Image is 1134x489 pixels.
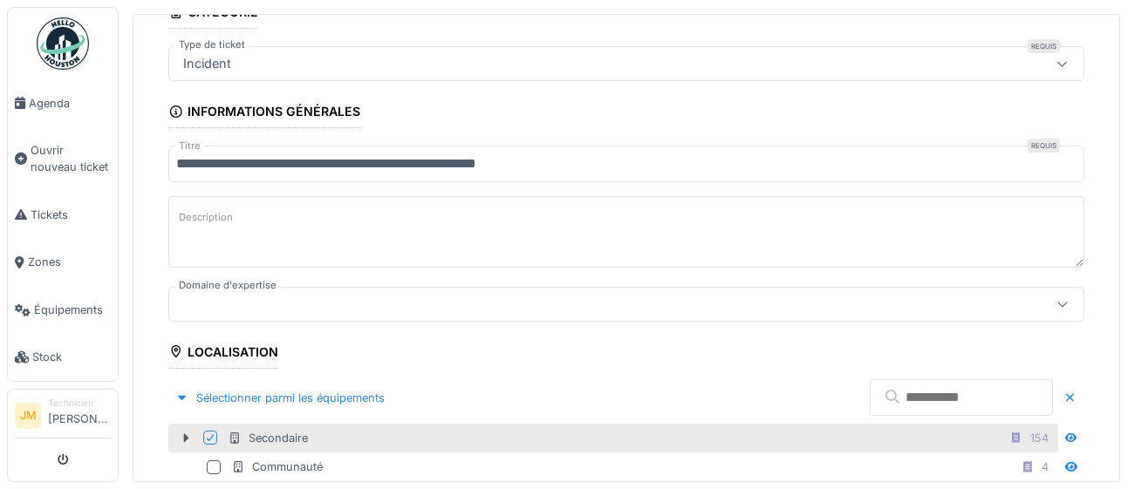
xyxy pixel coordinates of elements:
div: Informations générales [168,98,360,128]
span: Équipements [34,302,111,318]
div: Localisation [168,339,278,369]
label: Type de ticket [175,37,249,52]
label: Titre [175,139,204,153]
div: Requis [1028,139,1060,153]
div: Communauté [231,458,323,475]
span: Ouvrir nouveau ticket [31,142,111,175]
div: Incident [176,54,238,73]
a: Ouvrir nouveau ticket [8,127,118,192]
li: JM [15,403,41,429]
img: Badge_color-CXgf-gQk.svg [37,17,89,70]
a: Tickets [8,191,118,239]
a: Zones [8,239,118,287]
div: 154 [1030,430,1049,446]
div: Technicien [48,397,111,410]
label: Domaine d'expertise [175,278,280,293]
span: Tickets [31,207,111,223]
li: [PERSON_NAME] [48,397,111,434]
div: Requis [1028,39,1060,53]
a: JM Technicien[PERSON_NAME] [15,397,111,438]
a: Équipements [8,286,118,334]
div: Sélectionner parmi les équipements [168,386,392,410]
span: Agenda [29,95,111,112]
div: Secondaire [228,430,308,446]
a: Stock [8,334,118,382]
a: Agenda [8,79,118,127]
span: Stock [32,349,111,365]
span: Zones [28,254,111,270]
div: 4 [1042,458,1049,475]
label: Description [175,207,236,228]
